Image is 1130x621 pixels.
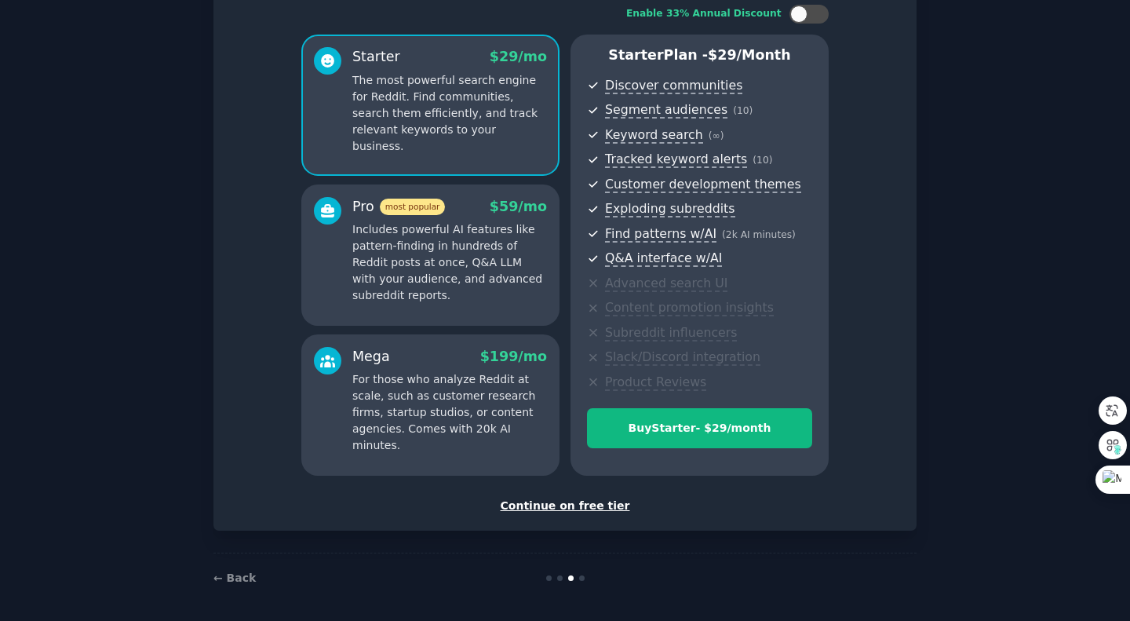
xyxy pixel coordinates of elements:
span: $ 29 /month [708,47,791,63]
p: Starter Plan - [587,46,812,65]
span: Exploding subreddits [605,201,734,217]
p: The most powerful search engine for Reddit. Find communities, search them efficiently, and track ... [352,72,547,155]
span: most popular [380,199,446,215]
span: ( 2k AI minutes ) [722,229,796,240]
span: ( 10 ) [753,155,772,166]
span: Find patterns w/AI [605,226,716,243]
span: $ 199 /mo [480,349,547,364]
span: Segment audiences [605,102,727,119]
div: Pro [352,197,445,217]
span: $ 59 /mo [490,199,547,214]
span: Discover communities [605,78,742,94]
div: Mega [352,347,390,367]
a: ← Back [213,572,256,584]
span: Product Reviews [605,374,706,391]
div: Enable 33% Annual Discount [626,7,782,21]
span: Content promotion insights [605,300,774,316]
span: ( ∞ ) [709,130,724,141]
button: BuyStarter- $29/month [587,408,812,448]
span: Q&A interface w/AI [605,250,722,267]
span: Slack/Discord integration [605,349,760,366]
div: Continue on free tier [230,498,900,514]
span: Tracked keyword alerts [605,152,747,168]
span: $ 29 /mo [490,49,547,64]
div: Buy Starter - $ 29 /month [588,420,811,437]
span: Keyword search [605,127,703,144]
span: Subreddit influencers [605,325,737,342]
span: ( 10 ) [733,105,753,116]
p: Includes powerful AI features like pattern-finding in hundreds of Reddit posts at once, Q&A LLM w... [352,221,547,304]
div: Starter [352,47,400,67]
p: For those who analyze Reddit at scale, such as customer research firms, startup studios, or conte... [352,371,547,454]
span: Advanced search UI [605,276,727,292]
span: Customer development themes [605,177,801,193]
